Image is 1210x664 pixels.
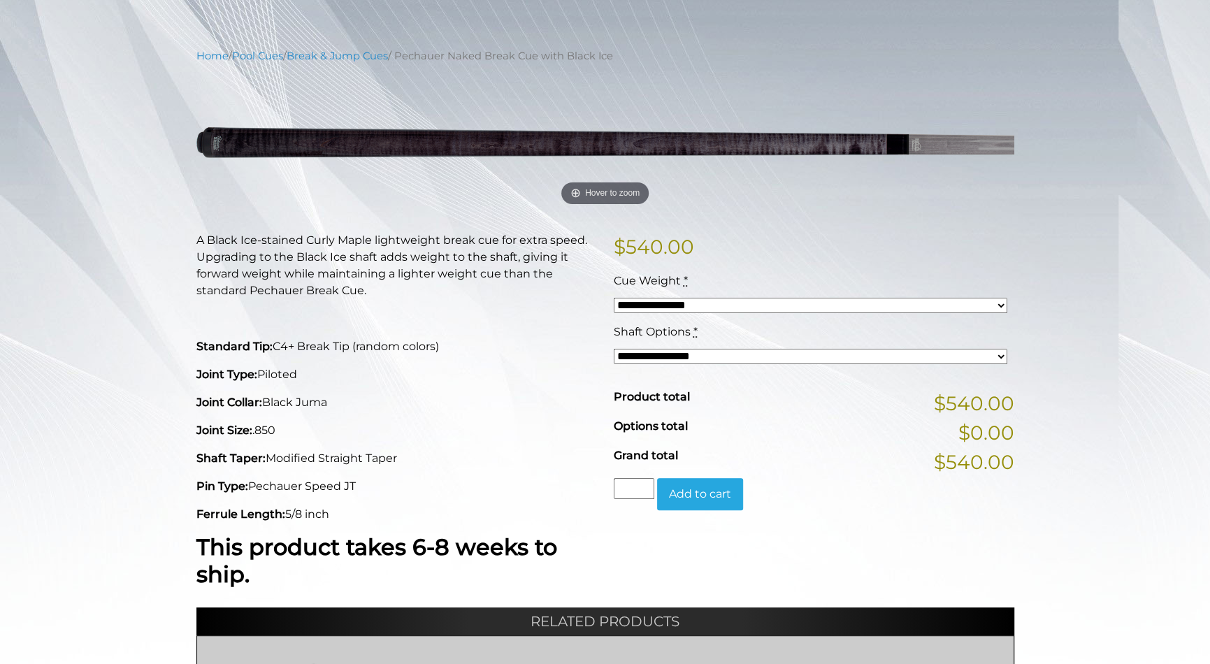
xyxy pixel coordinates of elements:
[614,235,694,259] bdi: 540.00
[196,74,1014,210] img: pechauer-break-naked-black-ice-adjusted-9-28-22.png
[196,479,248,493] strong: Pin Type:
[614,478,654,499] input: Product quantity
[614,235,626,259] span: $
[196,396,262,409] strong: Joint Collar:
[196,48,1014,64] nav: Breadcrumb
[196,366,597,383] p: Piloted
[614,449,678,462] span: Grand total
[196,50,229,62] a: Home
[958,418,1014,447] span: $0.00
[614,274,681,287] span: Cue Weight
[232,50,283,62] a: Pool Cues
[196,507,285,521] strong: Ferrule Length:
[196,232,597,299] p: A Black Ice-stained Curly Maple lightweight break cue for extra speed. Upgrading to the Black Ice...
[196,424,252,437] strong: Joint Size:
[693,325,698,338] abbr: required
[657,478,743,510] button: Add to cart
[196,450,597,467] p: Modified Straight Taper
[934,447,1014,477] span: $540.00
[614,390,690,403] span: Product total
[196,422,597,439] p: .850
[196,340,273,353] strong: Standard Tip:
[196,607,1014,635] h2: Related products
[196,478,597,495] p: Pechauer Speed JT
[684,274,688,287] abbr: required
[196,368,257,381] strong: Joint Type:
[196,452,266,465] strong: Shaft Taper:
[287,50,388,62] a: Break & Jump Cues
[934,389,1014,418] span: $540.00
[196,338,597,355] p: C4+ Break Tip (random colors)
[196,506,597,523] p: 5/8 inch
[196,394,597,411] p: Black Juma
[196,74,1014,210] a: Hover to zoom
[614,325,691,338] span: Shaft Options
[614,419,688,433] span: Options total
[196,533,557,587] strong: This product takes 6-8 weeks to ship.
